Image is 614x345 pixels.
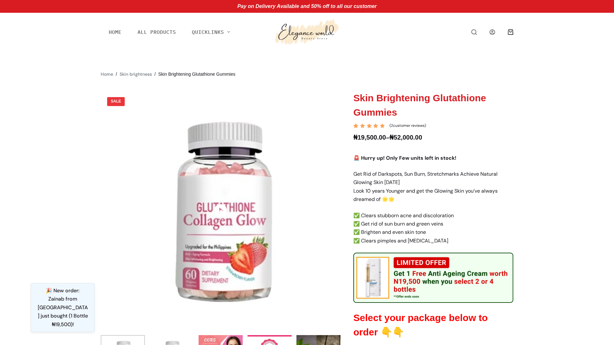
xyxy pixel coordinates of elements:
a: Login [490,29,495,35]
button: Search [471,29,477,35]
span: 2 [391,123,393,128]
span: SALE [107,97,125,106]
span: / [154,71,156,78]
a: (2customer reviews) [390,123,426,129]
span: 2 [353,124,358,133]
h1: Skin Brightening Glutathione Gummies [353,91,513,119]
div: 🎉 New order: Zainab from [GEOGRAPHIC_DATA] just bought (1 Bottle ₦19,500)! [31,283,95,332]
span: Skin Brightening Glutathione Gummies [158,71,235,78]
strong: Select your package below to order 👇👇 [353,312,488,337]
a: Skin brightness [120,71,152,78]
a: Quicklinks [184,26,238,38]
p: – [353,132,513,143]
p: Get Rid of Darkspots, Sun Burn, Stretchmarks Achieve Natural Glowing Skin [DATE] ​Look 10 years Y... [353,170,513,204]
nav: Main Menu [101,13,238,51]
span: ₦ [390,134,394,141]
span: Rated out of 5 based on customer ratings [353,124,386,160]
a: Home [101,26,130,38]
div: Rated 5.00 out of 5 [353,124,386,128]
p: ✅ Clears stubborn acne and discoloration ✅ Get rid of sun burn and green veins ✅ Brighten and eve... [353,211,513,245]
bdi: 19,500.00 [353,134,386,141]
img: Elegance World [273,16,341,48]
span: / [116,71,117,78]
span: Pay on Delivery Available and 50% off to all our customer [237,4,377,9]
a: Home [101,71,113,78]
span: ₦ [353,134,358,141]
a: All Products [130,26,184,38]
span: Home [101,71,113,77]
span: Skin brightness [120,71,152,77]
bdi: 52,000.00 [390,134,422,141]
strong: 🚨 Hurry up! Only Few units left in stock! [353,155,456,161]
